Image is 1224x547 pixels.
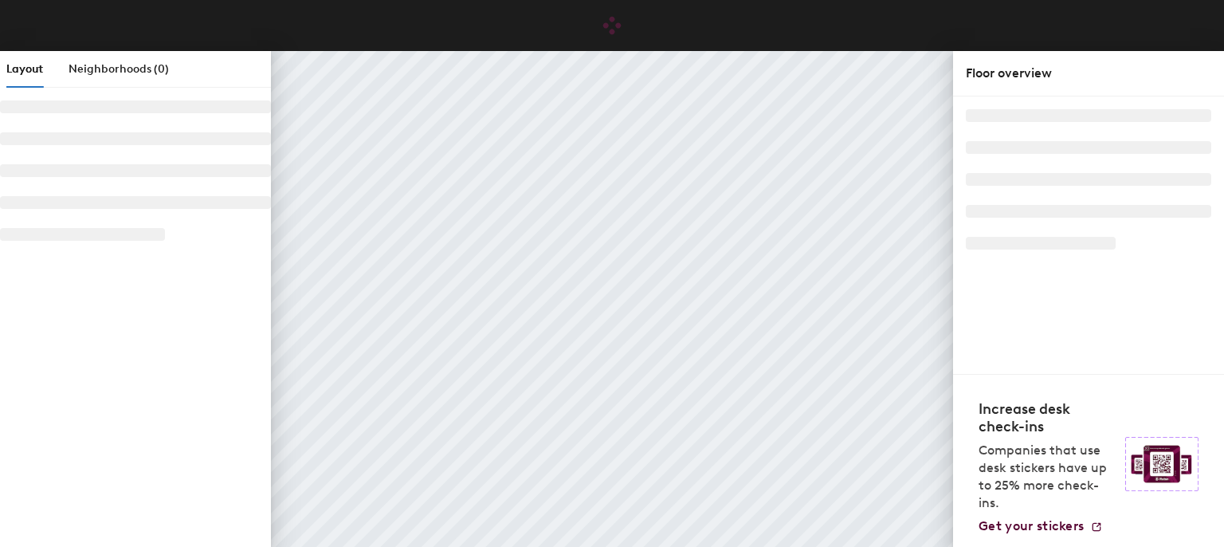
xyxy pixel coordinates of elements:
[979,518,1084,533] span: Get your stickers
[979,442,1116,512] p: Companies that use desk stickers have up to 25% more check-ins.
[979,518,1103,534] a: Get your stickers
[1125,437,1198,491] img: Sticker logo
[69,62,169,76] span: Neighborhoods (0)
[979,400,1116,435] h4: Increase desk check-ins
[966,64,1211,83] div: Floor overview
[6,62,43,76] span: Layout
